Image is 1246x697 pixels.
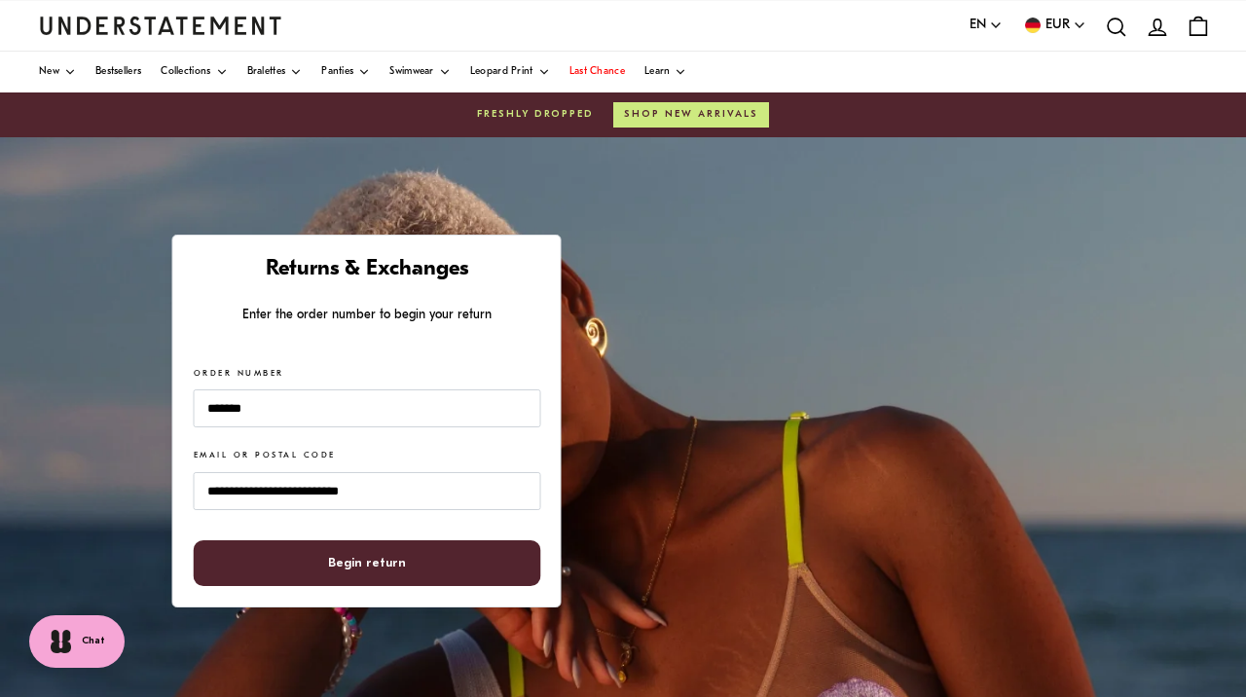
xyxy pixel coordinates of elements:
[569,67,625,77] span: Last Chance
[39,52,76,92] a: New
[247,67,286,77] span: Bralettes
[970,15,986,36] span: EN
[95,52,141,92] a: Bestsellers
[328,541,406,585] span: Begin return
[644,67,671,77] span: Learn
[321,67,353,77] span: Panties
[161,52,227,92] a: Collections
[1022,15,1086,36] button: EUR
[82,634,105,649] span: Chat
[389,52,450,92] a: Swimwear
[613,102,769,128] button: Shop new arrivals
[194,368,284,381] label: Order Number
[95,67,141,77] span: Bestsellers
[194,450,336,462] label: Email or Postal Code
[389,67,433,77] span: Swimwear
[29,615,125,668] button: Chat
[970,15,1003,36] button: EN
[39,102,1207,128] a: Freshly droppedShop new arrivals
[470,52,550,92] a: Leopard Print
[39,17,282,34] a: Understatement Homepage
[194,256,540,284] h1: Returns & Exchanges
[321,52,370,92] a: Panties
[194,305,540,325] p: Enter the order number to begin your return
[477,107,594,123] span: Freshly dropped
[194,540,540,586] button: Begin return
[39,67,59,77] span: New
[247,52,303,92] a: Bralettes
[470,67,533,77] span: Leopard Print
[161,67,210,77] span: Collections
[569,52,625,92] a: Last Chance
[644,52,687,92] a: Learn
[1045,15,1070,36] span: EUR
